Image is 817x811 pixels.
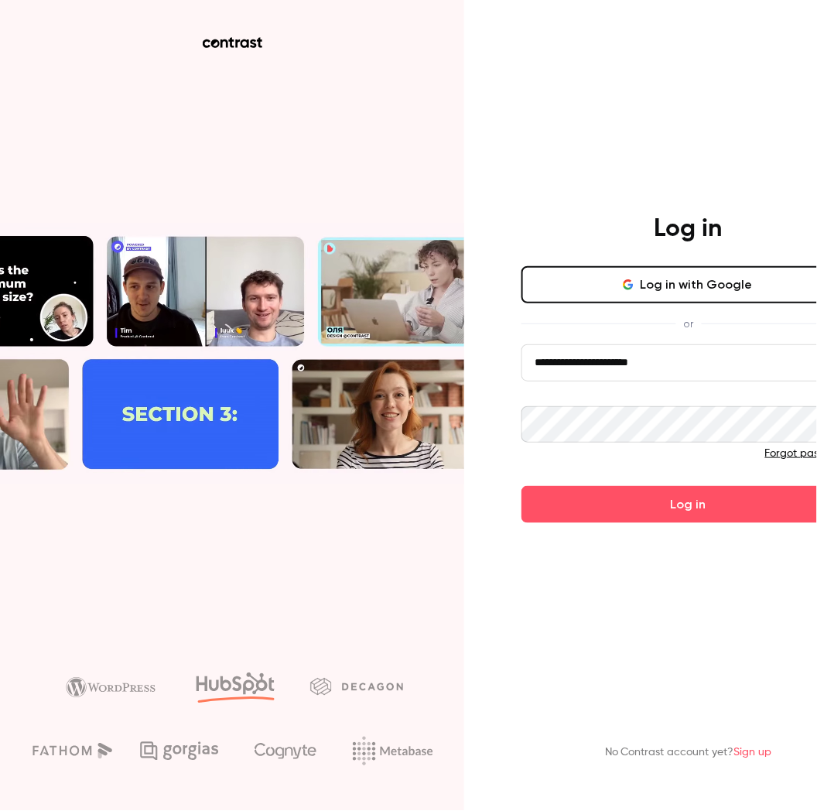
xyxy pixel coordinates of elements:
img: decagon [310,678,403,695]
p: No Contrast account yet? [605,745,772,761]
span: or [676,316,702,332]
a: Sign up [734,748,772,758]
h4: Log in [655,214,723,245]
